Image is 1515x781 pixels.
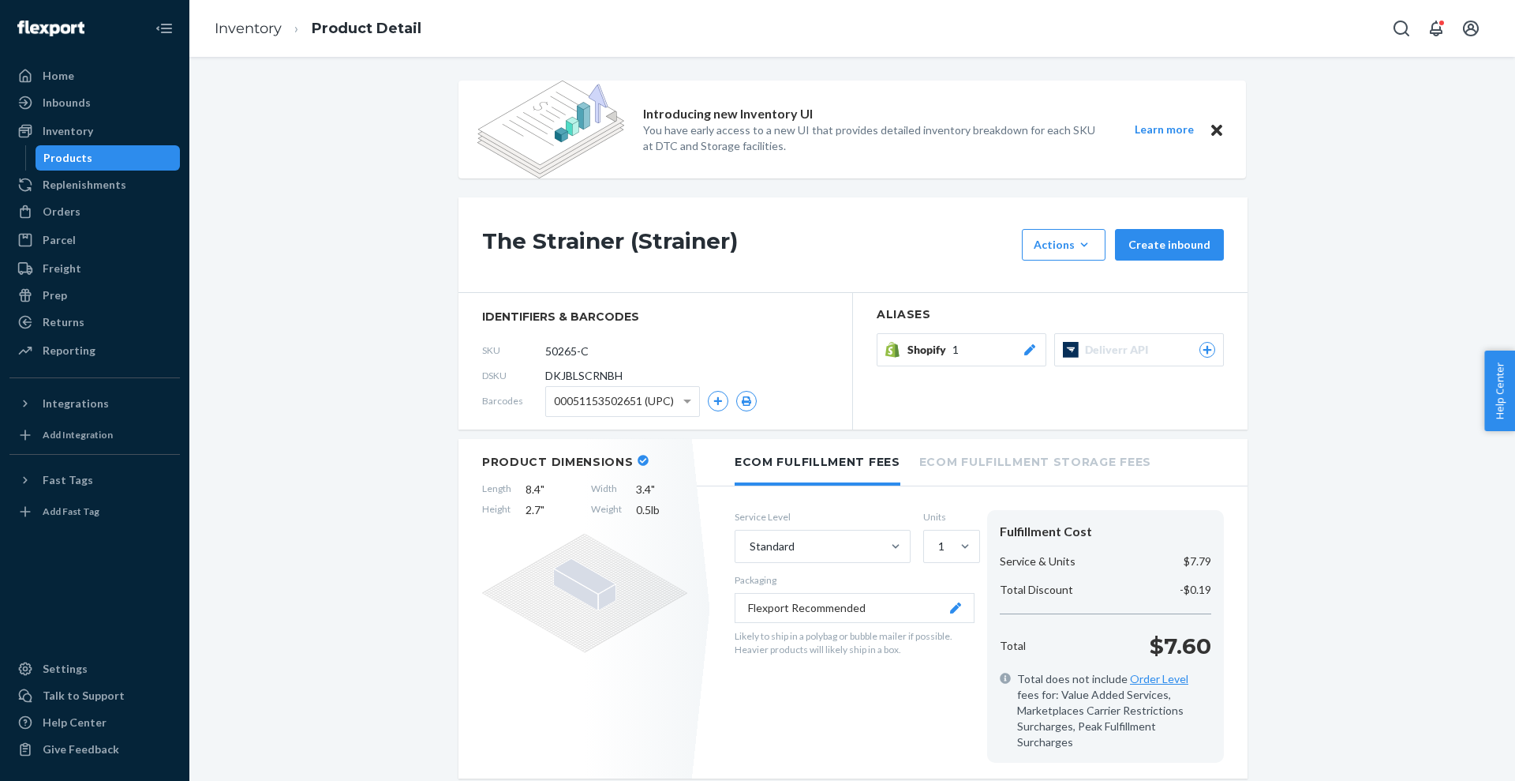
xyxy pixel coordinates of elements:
label: Service Level [735,510,911,524]
div: Talk to Support [43,688,125,704]
span: 00051153502651 (UPC) [554,388,674,415]
p: You have early access to a new UI that provides detailed inventory breakdown for each SKU at DTC ... [643,122,1105,154]
span: Shopify [907,342,952,358]
h1: The Strainer (Strainer) [482,229,1014,261]
a: Settings [9,656,180,681]
div: Actions [1034,237,1094,253]
button: Learn more [1124,120,1203,140]
p: $7.79 [1184,554,1211,569]
input: 1 [937,539,938,554]
p: Packaging [735,573,974,587]
div: Prep [43,287,67,303]
button: Create inbound [1115,229,1224,261]
a: Orders [9,199,180,224]
span: 3.4 [636,482,687,498]
a: Add Fast Tag [9,499,180,524]
span: 0.5 lb [636,502,687,518]
div: Replenishments [43,177,126,193]
button: Fast Tags [9,467,180,493]
h2: Aliases [877,309,1224,321]
button: Talk to Support [9,683,180,708]
span: 1 [952,342,959,358]
p: Total [1000,638,1026,654]
button: Open account menu [1455,13,1487,44]
div: Products [43,150,92,166]
div: Inventory [43,123,93,139]
a: Reporting [9,338,180,363]
span: Height [482,502,511,518]
label: Units [923,510,974,524]
div: Integrations [43,396,109,411]
span: " [541,482,544,496]
div: Orders [43,204,80,220]
ol: breadcrumbs [202,6,434,52]
div: Add Integration [43,428,113,441]
button: Give Feedback [9,737,180,762]
div: Give Feedback [43,742,119,757]
span: Deliverr API [1085,342,1154,358]
button: Deliverr API [1054,333,1224,366]
a: Inbounds [9,90,180,115]
div: Returns [43,314,84,330]
button: Close [1206,120,1227,140]
p: -$0.19 [1180,582,1211,598]
a: Inventory [9,118,180,144]
div: Standard [750,539,795,554]
div: 1 [938,539,945,554]
button: Open notifications [1420,13,1452,44]
div: Help Center [43,715,107,730]
span: " [651,482,655,496]
span: DKJBLSCRNBH [545,368,623,384]
p: Introducing new Inventory UI [643,105,813,123]
div: Add Fast Tag [43,505,99,518]
a: Home [9,63,180,88]
img: Flexport logo [17,21,84,36]
li: Ecom Fulfillment Fees [735,439,900,486]
span: Length [482,482,511,498]
button: Actions [1022,229,1105,261]
span: Width [591,482,622,498]
a: Order Level [1130,672,1188,685]
p: Service & Units [1000,554,1075,569]
div: Fast Tags [43,472,93,488]
li: Ecom Fulfillment Storage Fees [919,439,1151,482]
a: Returns [9,310,180,335]
input: Standard [748,539,750,554]
button: Open Search Box [1386,13,1417,44]
button: Flexport Recommended [735,593,974,623]
a: Help Center [9,710,180,735]
div: Parcel [43,232,76,248]
div: Freight [43,261,81,276]
a: Product Detail [312,20,421,37]
iframe: Opens a widget where you can chat to one of our agents [1415,734,1499,773]
a: Parcel [9,227,180,253]
div: Settings [43,661,88,677]
span: 8.4 [526,482,577,498]
span: identifiers & barcodes [482,309,829,325]
button: Help Center [1484,351,1515,431]
a: Replenishments [9,172,180,197]
img: new-reports-banner-icon.82668bd98b6a51aee86340f2a7b77ae3.png [477,81,624,178]
span: Total does not include fees for: Value Added Services, Marketplaces Carrier Restrictions Surcharg... [1017,671,1211,750]
p: Total Discount [1000,582,1073,598]
button: Integrations [9,391,180,416]
div: Home [43,68,74,84]
div: Reporting [43,343,95,359]
div: Fulfillment Cost [1000,523,1211,541]
span: Barcodes [482,394,545,407]
span: DSKU [482,369,545,382]
a: Products [36,145,181,171]
p: $7.60 [1150,630,1211,662]
a: Add Integration [9,422,180,448]
span: Weight [591,502,622,518]
span: " [541,503,544,516]
button: Close Navigation [148,13,180,44]
span: SKU [482,344,545,357]
h2: Product Dimensions [482,455,634,469]
span: 2.7 [526,502,577,518]
div: Inbounds [43,95,91,111]
p: Likely to ship in a polybag or bubble mailer if possible. Heavier products will likely ship in a ... [735,629,974,656]
a: Inventory [215,20,282,37]
button: Shopify1 [877,333,1046,366]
